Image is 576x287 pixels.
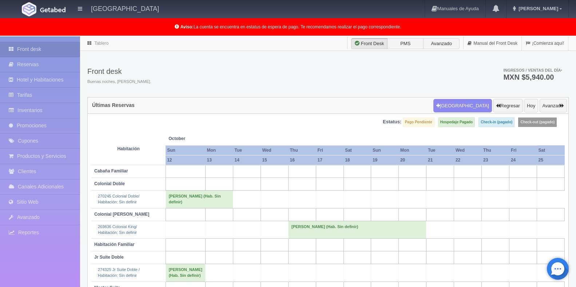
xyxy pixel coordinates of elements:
[454,155,482,165] th: 22
[261,146,288,155] th: Wed
[518,117,557,127] label: Check-out (pagado)
[524,99,538,113] button: Hoy
[98,194,139,204] a: 270245 Colonial Doble/Habitación: Sin definir
[94,168,128,174] b: Cabaña Familiar
[509,146,537,155] th: Fri
[537,155,565,165] th: 25
[503,73,562,81] h3: MXN $5,940.00
[540,99,567,113] button: Avanzar
[92,103,135,108] h4: Últimas Reservas
[40,7,65,12] img: Getabed
[94,181,125,186] b: Colonial Doble
[289,155,316,165] th: 16
[87,67,151,75] h3: Front desk
[98,224,137,235] a: 269836 Colonial King/Habitación: Sin definir
[205,155,233,165] th: 13
[233,146,261,155] th: Tue
[387,38,424,49] label: PMS
[94,41,108,46] a: Tablero
[351,38,388,49] label: Front Desk
[478,117,515,127] label: Check-in (pagado)
[91,4,159,13] h4: [GEOGRAPHIC_DATA]
[423,38,460,49] label: Avanzado
[517,6,558,11] span: [PERSON_NAME]
[94,255,124,260] b: Jr Suite Doble
[261,155,288,165] th: 15
[503,68,562,72] span: Ingresos / Ventas del día
[438,117,475,127] label: Hospedaje Pagado
[399,155,426,165] th: 20
[433,99,492,113] button: [GEOGRAPHIC_DATA]
[537,146,565,155] th: Sat
[166,264,205,282] td: [PERSON_NAME] (Hab. Sin definir)
[94,212,149,217] b: Colonial [PERSON_NAME]
[383,119,401,125] label: Estatus:
[22,2,36,16] img: Getabed
[371,146,399,155] th: Sun
[180,24,194,29] b: Aviso:
[426,146,454,155] th: Tue
[482,155,509,165] th: 23
[117,146,139,151] strong: Habitación
[94,242,135,247] b: Habitación Familiar
[316,146,343,155] th: Fri
[493,99,523,113] button: Regresar
[166,146,205,155] th: Sun
[426,155,454,165] th: 21
[343,155,371,165] th: 18
[168,136,230,142] span: October
[166,191,233,208] td: [PERSON_NAME] (Hab. Sin definir)
[403,117,434,127] label: Pago Pendiente
[233,155,261,165] th: 14
[205,146,233,155] th: Mon
[98,267,140,278] a: 274325 Jr Suite Doble /Habitación: Sin definir
[522,36,568,51] a: ¡Comienza aquí!
[289,146,316,155] th: Thu
[371,155,399,165] th: 19
[509,155,537,165] th: 24
[316,155,343,165] th: 17
[289,221,426,238] td: [PERSON_NAME] (Hab. Sin definir)
[166,155,205,165] th: 12
[454,146,482,155] th: Wed
[464,36,521,51] a: Manual del Front Desk
[482,146,509,155] th: Thu
[87,79,151,85] span: Buenas noches, [PERSON_NAME].
[399,146,426,155] th: Mon
[343,146,371,155] th: Sat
